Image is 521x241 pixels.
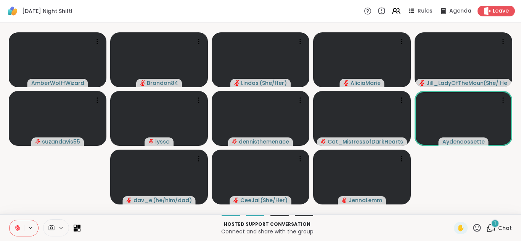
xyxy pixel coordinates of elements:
span: audio-muted [342,198,347,203]
span: Lindas [241,79,259,87]
span: audio-muted [420,80,425,86]
span: ( She/Her ) [260,196,288,204]
span: audio-muted [344,80,349,86]
span: dav_e [133,196,152,204]
span: dennisthemenace [239,138,289,145]
span: suzandavis55 [42,138,80,145]
span: Brandon84 [147,79,178,87]
span: audio-muted [127,198,132,203]
span: audio-muted [233,198,239,203]
span: ( She/Her ) [259,79,287,87]
span: ( She/ Her ) [483,79,507,87]
span: AliciaMarie [351,79,381,87]
span: JennaLemm [349,196,382,204]
span: audio-muted [232,139,237,144]
span: AmberWolffWizard [31,79,84,87]
span: Agenda [449,7,471,15]
span: ✋ [457,223,465,233]
span: lyssa [155,138,170,145]
p: Connect and share with the group [85,228,449,235]
span: audio-muted [35,139,40,144]
span: Chat [498,224,512,232]
span: audio-muted [140,80,145,86]
span: Aydencossette [442,138,485,145]
span: Rules [418,7,433,15]
span: audio-muted [234,80,240,86]
p: Hosted support conversation [85,221,449,228]
img: ShareWell Logomark [6,5,19,18]
span: audio-muted [321,139,326,144]
span: Cat_MistressofDarkHearts [328,138,403,145]
span: audio-muted [148,139,154,144]
span: ( he/him/dad ) [153,196,192,204]
span: 1 [494,220,496,227]
span: [DATE] Night Shift! [22,7,72,15]
span: CeeJai [240,196,259,204]
span: Leave [493,7,509,15]
span: Jill_LadyOfTheMountain [426,79,483,87]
